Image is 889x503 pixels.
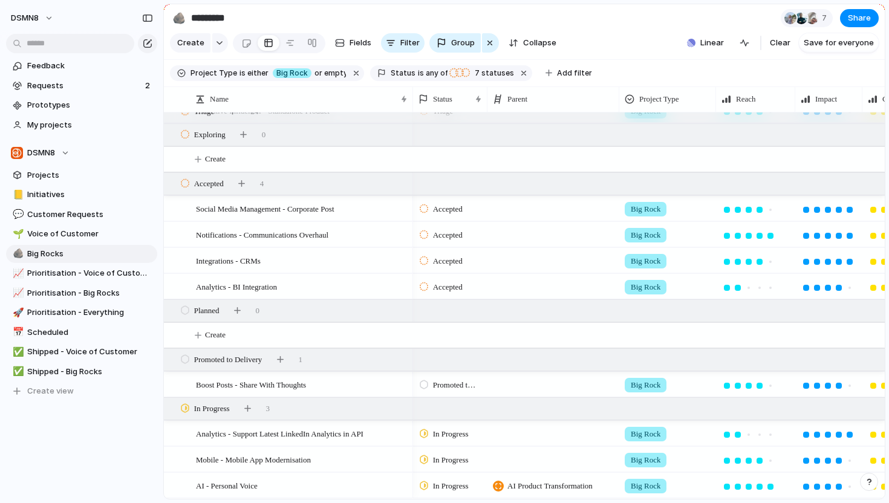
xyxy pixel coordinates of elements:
span: Big Rock [276,68,308,79]
a: Requests2 [6,77,157,95]
div: 🌱 [13,227,21,241]
span: Analytics - Support Latest LinkedIn Analytics in API [196,426,363,440]
a: Projects [6,166,157,184]
a: Prototypes [6,96,157,114]
span: DSMN8 [27,147,55,159]
a: 📈Prioritisation - Voice of Customer [6,264,157,282]
span: Boost Posts - Share With Thoughts [196,377,306,391]
span: Promoted to Delivery [194,354,262,366]
button: Filter [381,33,425,53]
span: In Progress [433,428,469,440]
span: Project Type [190,68,237,79]
button: Group [429,33,481,53]
span: Add filter [557,68,592,79]
span: 1 [298,354,302,366]
span: Accepted [433,281,463,293]
button: isany of [415,67,450,80]
span: or empty [313,68,347,79]
span: DSMN8 [11,12,39,24]
a: 📒Initiatives [6,186,157,204]
span: Big Rock [631,379,660,391]
div: ✅Shipped - Big Rocks [6,363,157,381]
a: 🪨Big Rocks [6,245,157,263]
button: Create [170,33,210,53]
span: Prototypes [27,99,153,111]
button: 📈 [11,267,23,279]
div: ✅ [13,365,21,378]
span: is [239,68,246,79]
span: Big Rock [631,281,660,293]
span: Notifications - Communications Overhaul [196,227,328,241]
span: Parent [507,93,527,105]
span: Accepted [433,229,463,241]
button: Clear [765,33,795,53]
span: Accepted [194,178,224,190]
span: Collapse [523,37,556,49]
span: either [246,68,269,79]
span: AI - Personal Voice [196,478,258,492]
a: My projects [6,116,157,134]
span: Big Rock [631,454,660,466]
span: Requests [27,80,142,92]
span: Name [210,93,229,105]
span: any of [424,68,448,79]
span: Linear [700,37,724,49]
span: Prioritisation - Voice of Customer [27,267,153,279]
span: Create view [27,385,74,397]
span: 7 [471,68,481,77]
span: Project Type [639,93,679,105]
div: 💬 [13,207,21,221]
button: 🌱 [11,228,23,240]
button: ✅ [11,346,23,358]
span: Fields [350,37,371,49]
span: 0 [256,305,260,317]
span: Mobile - Mobile App Modernisation [196,452,311,466]
span: Accepted [433,203,463,215]
a: 📅Scheduled [6,323,157,342]
span: 7 [822,12,830,24]
div: ✅ [13,345,21,359]
a: 💬Customer Requests [6,206,157,224]
button: 🪨 [11,248,23,260]
div: 📈 [13,267,21,281]
span: Status [433,93,452,105]
span: Share [848,12,871,24]
span: Voice of Customer [27,228,153,240]
span: is [418,68,424,79]
button: 💬 [11,209,23,221]
span: Create [205,153,226,165]
span: Promoted to Delivery [433,379,477,391]
span: Exploring [194,129,226,141]
button: Add filter [538,65,599,82]
span: In Progress [194,403,230,415]
span: Big Rock [631,229,660,241]
span: Scheduled [27,326,153,339]
div: 📅 [13,325,21,339]
a: 📈Prioritisation - Big Rocks [6,284,157,302]
span: Integrations - CRMs [196,253,261,267]
span: 0 [262,129,266,141]
button: Linear [682,34,729,52]
span: Impact [815,93,837,105]
a: 🚀Prioritisation - Everything [6,303,157,322]
span: In Progress [433,480,469,492]
button: Save for everyone [799,33,879,53]
span: 4 [260,178,264,190]
button: 7 statuses [449,67,516,80]
span: Shipped - Voice of Customer [27,346,153,358]
span: In Progress [433,454,469,466]
span: Projects [27,169,153,181]
span: Reach [736,93,755,105]
span: Big Rock [631,428,660,440]
span: Status [391,68,415,79]
span: 3 [266,403,270,415]
a: ✅Shipped - Voice of Customer [6,343,157,361]
span: Filter [400,37,420,49]
button: Collapse [504,33,561,53]
button: Create view [6,382,157,400]
button: ✅ [11,366,23,378]
button: 🚀 [11,307,23,319]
